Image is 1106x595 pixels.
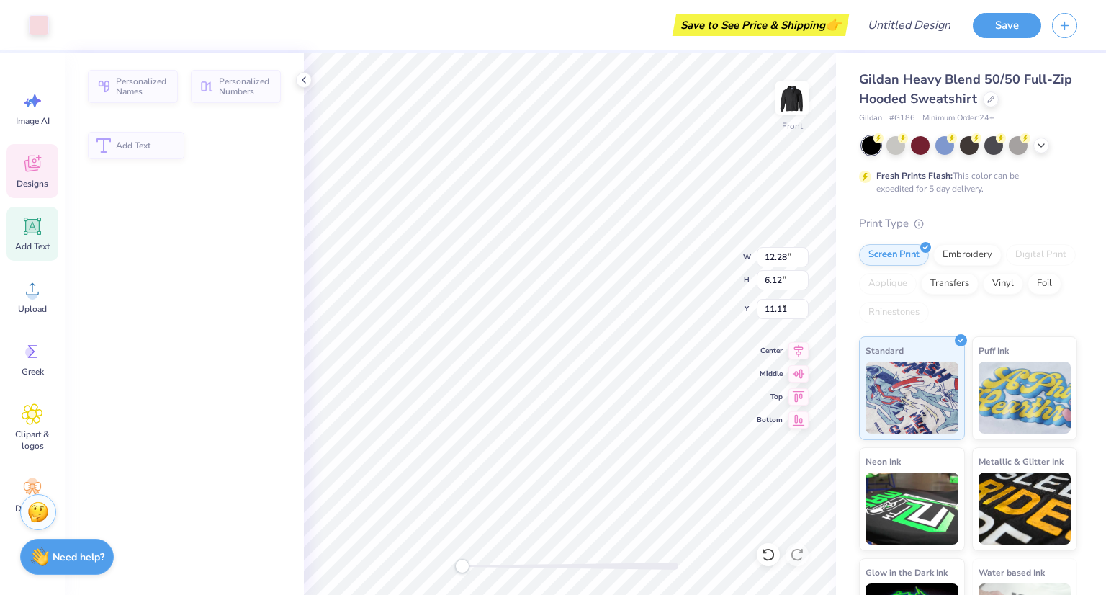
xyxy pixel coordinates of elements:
div: Print Type [859,215,1077,232]
span: Personalized Names [116,76,169,97]
button: Personalized Names [88,70,178,103]
span: Middle [757,368,783,380]
div: Applique [859,273,917,295]
span: Add Text [116,140,176,151]
span: Add Text [15,241,50,252]
span: Standard [866,343,904,358]
span: Metallic & Glitter Ink [979,454,1064,469]
span: Clipart & logos [9,429,56,452]
span: Upload [18,303,47,315]
div: Rhinestones [859,302,929,323]
div: This color can be expedited for 5 day delivery. [876,169,1053,195]
img: Puff Ink [979,362,1071,434]
span: Designs [17,178,48,189]
img: Front [778,84,806,112]
button: Add Text [88,132,184,159]
span: Greek [22,366,44,377]
span: Minimum Order: 24 + [922,112,994,125]
span: Neon Ink [866,454,901,469]
span: Puff Ink [979,343,1009,358]
div: Screen Print [859,244,929,266]
span: Gildan Heavy Blend 50/50 Full-Zip Hooded Sweatshirt [859,71,1072,107]
div: Vinyl [983,273,1023,295]
input: Untitled Design [856,11,962,40]
span: Center [757,345,783,357]
span: Top [757,391,783,403]
button: Save [973,13,1041,38]
div: Accessibility label [455,559,469,573]
span: # G186 [889,112,915,125]
div: Foil [1028,273,1061,295]
span: Glow in the Dark Ink [866,565,948,580]
img: Neon Ink [866,473,958,545]
span: Bottom [757,414,783,426]
img: Standard [866,362,958,434]
div: Transfers [921,273,979,295]
span: Image AI [16,115,50,127]
span: Gildan [859,112,882,125]
span: 👉 [825,16,841,33]
span: Personalized Numbers [219,76,272,97]
button: Personalized Numbers [191,70,281,103]
div: Embroidery [933,244,1002,266]
img: Metallic & Glitter Ink [979,473,1071,545]
div: Front [782,120,803,133]
strong: Fresh Prints Flash: [876,170,953,182]
div: Save to See Price & Shipping [676,14,845,36]
span: Decorate [15,503,50,514]
strong: Need help? [53,550,104,564]
span: Water based Ink [979,565,1045,580]
div: Digital Print [1006,244,1076,266]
